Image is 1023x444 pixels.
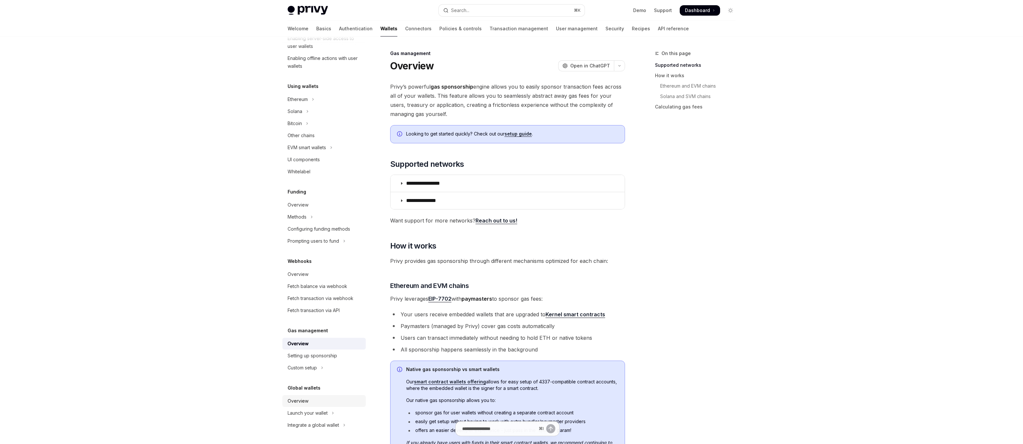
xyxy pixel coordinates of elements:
a: Supported networks [655,60,741,70]
div: Overview [288,340,308,348]
h5: Webhooks [288,257,312,265]
a: API reference [658,21,689,36]
span: Open in ChatGPT [570,63,610,69]
a: Reach out to us! [476,217,517,224]
a: How it works [655,70,741,81]
a: Other chains [282,130,366,141]
a: Fetch transaction via API [282,305,366,316]
div: Other chains [288,132,315,139]
div: Ethereum [288,95,308,103]
div: EVM smart wallets [288,144,326,151]
button: Toggle dark mode [725,5,736,16]
img: light logo [288,6,328,15]
a: Overview [282,395,366,407]
span: ⌘ K [574,8,581,13]
a: Overview [282,268,366,280]
a: Fetch balance via webhook [282,280,366,292]
span: Our native gas sponsorship allows you to: [406,397,618,404]
div: Fetch balance via webhook [288,282,347,290]
button: Toggle Custom setup section [282,362,366,374]
a: Connectors [405,21,432,36]
button: Open search [439,5,585,16]
div: Whitelabel [288,168,310,176]
div: Custom setup [288,364,317,372]
a: Ethereum and EVM chains [655,81,741,91]
svg: Info [397,131,404,138]
a: Configuring funding methods [282,223,366,235]
button: Send message [546,424,555,433]
div: Gas management [390,50,625,57]
li: easily get setup without having to work with extra bundler/paymaster providers [406,418,618,425]
span: Looking to get started quickly? Check out our . [406,131,618,137]
button: Toggle Launch your wallet section [282,407,366,419]
li: sponsor gas for user wallets without creating a separate contract account [406,409,618,416]
a: Policies & controls [439,21,482,36]
a: Overview [282,199,366,211]
button: Toggle Methods section [282,211,366,223]
a: Recipes [632,21,650,36]
li: Users can transact immediately without needing to hold ETH or native tokens [390,333,625,342]
a: Setting up sponsorship [282,350,366,362]
div: Bitcoin [288,120,302,127]
h5: Global wallets [288,384,320,392]
div: Setting up sponsorship [288,352,337,360]
a: Basics [316,21,331,36]
li: All sponsorship happens seamlessly in the background [390,345,625,354]
a: Solana and SVM chains [655,91,741,102]
button: Toggle Solana section [282,106,366,117]
span: Ethereum and EVM chains [390,281,469,290]
h1: Overview [390,60,434,72]
div: Search... [451,7,469,14]
a: UI components [282,154,366,165]
button: Toggle Integrate a global wallet section [282,419,366,431]
a: Calculating gas fees [655,102,741,112]
a: Enabling offline actions with user wallets [282,52,366,72]
a: Wallets [380,21,397,36]
div: Overview [288,397,308,405]
span: Privy provides gas sponsorship through different mechanisms optimized for each chain: [390,256,625,265]
span: Privy leverages with to sponsor gas fees: [390,294,625,303]
strong: gas sponsorship [431,83,473,90]
a: Authentication [339,21,373,36]
div: Launch your wallet [288,409,328,417]
a: Dashboard [680,5,720,16]
a: setup guide [504,131,532,137]
li: Your users receive embedded wallets that are upgraded to [390,310,625,319]
a: EIP-7702 [428,295,451,302]
strong: Native gas sponsorship vs smart wallets [406,366,500,372]
div: Methods [288,213,306,221]
span: Privy’s powerful engine allows you to easily sponsor transaction fees across all of your wallets.... [390,82,625,119]
svg: Info [397,367,404,373]
a: smart contract wallets offering [414,379,486,385]
div: Fetch transaction via webhook [288,294,353,302]
h5: Funding [288,188,306,196]
span: How it works [390,241,436,251]
div: UI components [288,156,320,164]
a: Overview [282,338,366,350]
div: Overview [288,270,308,278]
div: Configuring funding methods [288,225,350,233]
div: Overview [288,201,308,209]
button: Toggle Bitcoin section [282,118,366,129]
button: Open in ChatGPT [558,60,614,71]
span: Dashboard [685,7,710,14]
strong: paymasters [462,295,492,302]
input: Ask a question... [462,422,536,436]
button: Toggle Ethereum section [282,93,366,105]
li: Paymasters (managed by Privy) cover gas costs automatically [390,322,625,331]
a: Whitelabel [282,166,366,178]
a: Support [654,7,672,14]
a: Kernel smart contracts [546,311,605,318]
span: On this page [661,50,691,57]
span: Want support for more networks? [390,216,625,225]
a: Transaction management [490,21,548,36]
button: Toggle EVM smart wallets section [282,142,366,153]
a: Fetch transaction via webhook [282,293,366,304]
div: Fetch transaction via API [288,307,340,314]
span: Our allows for easy setup of 4337-compatible contract accounts, where the embedded wallet is the ... [406,379,618,392]
a: User management [556,21,598,36]
h5: Using wallets [288,82,319,90]
button: Toggle Prompting users to fund section [282,235,366,247]
div: Integrate a global wallet [288,421,339,429]
span: Supported networks [390,159,464,169]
